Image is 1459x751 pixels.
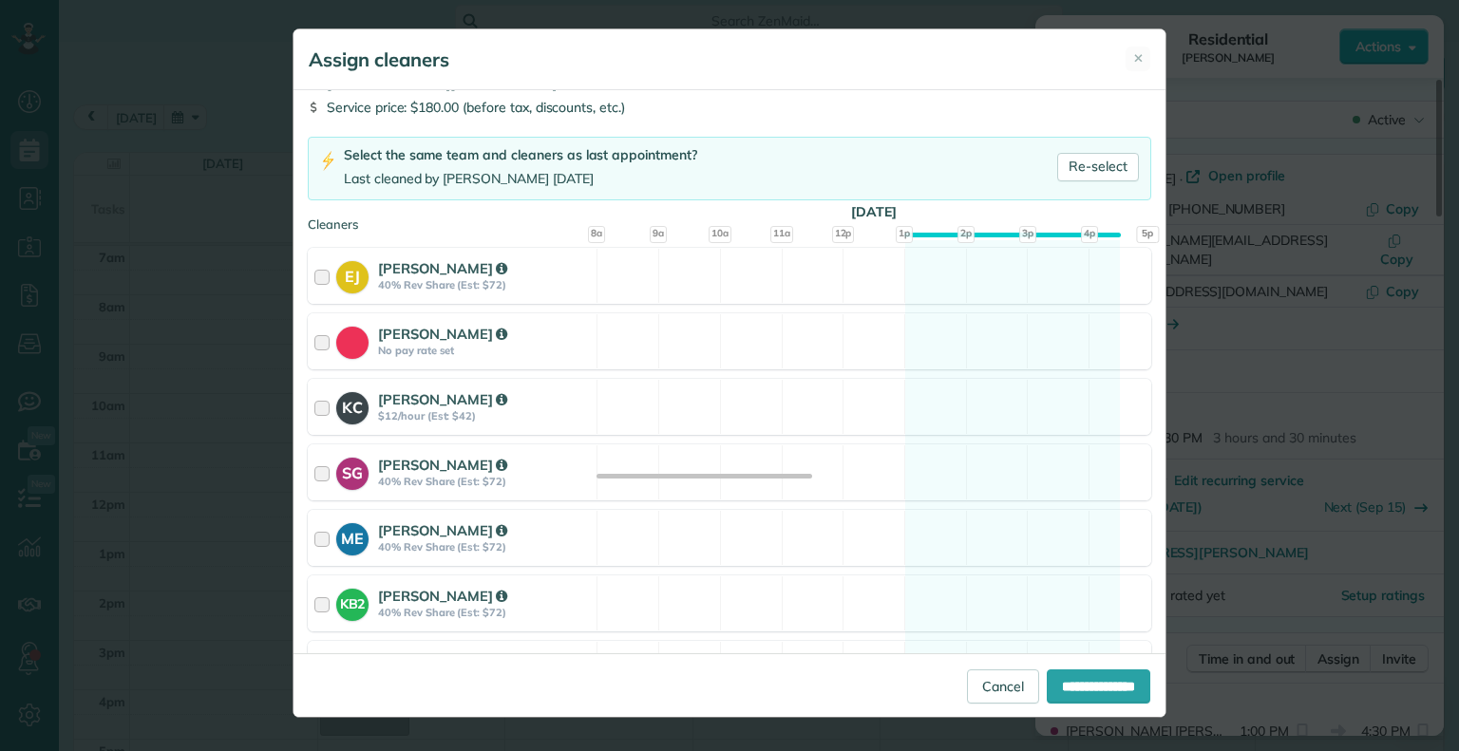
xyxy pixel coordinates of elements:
strong: 40% Rev Share (Est: $72) [378,540,591,554]
a: Cancel [967,669,1039,704]
h5: Assign cleaners [309,47,449,73]
div: Service price: $180.00 (before tax, discounts, etc.) [308,98,1151,117]
strong: [PERSON_NAME] [378,521,507,539]
strong: KB2 [336,589,369,614]
strong: SG [336,458,369,484]
img: lightning-bolt-icon-94e5364df696ac2de96d3a42b8a9ff6ba979493684c50e6bbbcda72601fa0d29.png [320,151,336,171]
strong: $12/hour (Est: $42) [378,409,591,422]
strong: [PERSON_NAME] [378,259,507,277]
strong: ME [336,523,369,550]
strong: EJ [336,261,369,288]
div: Last cleaned by [PERSON_NAME] [DATE] [344,169,697,189]
strong: [PERSON_NAME] [378,325,507,343]
strong: KC [336,392,369,419]
strong: [PERSON_NAME] [378,587,507,605]
strong: [PERSON_NAME] [378,390,507,408]
div: Cleaners [308,216,1151,221]
strong: No pay rate set [378,344,591,357]
strong: 40% Rev Share (Est: $72) [378,475,591,488]
span: ✕ [1133,49,1144,67]
strong: 40% Rev Share (Est: $72) [378,278,591,291]
div: Select the same team and cleaners as last appointment? [344,145,697,165]
strong: [PERSON_NAME] [378,456,507,474]
a: Re-select [1057,153,1139,181]
strong: [PERSON_NAME] [378,652,507,670]
strong: 40% Rev Share (Est: $72) [378,606,591,619]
